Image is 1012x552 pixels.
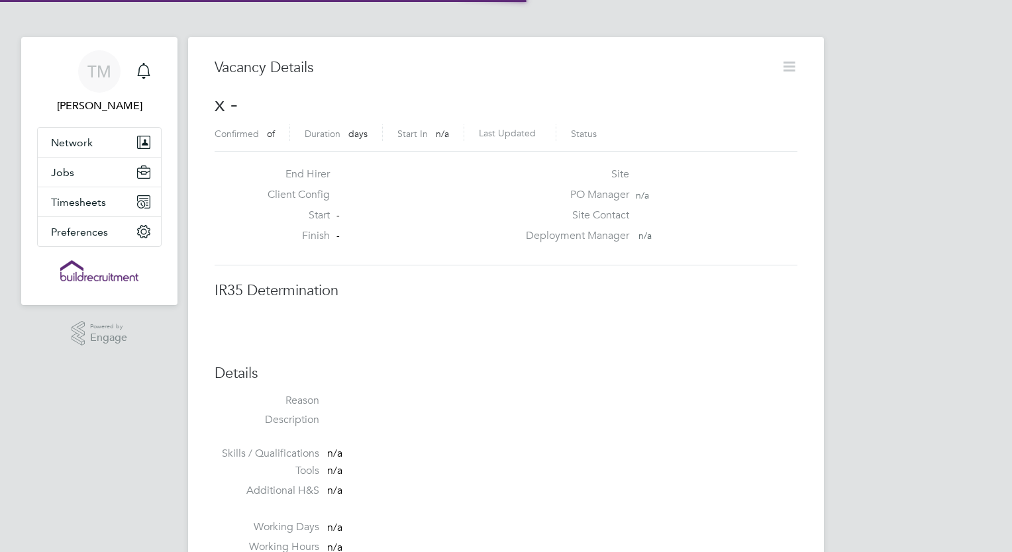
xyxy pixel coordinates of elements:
[51,196,106,208] span: Timesheets
[518,208,629,222] label: Site Contact
[215,484,319,498] label: Additional H&S
[638,230,652,242] span: n/a
[51,226,108,238] span: Preferences
[571,128,597,140] label: Status
[90,332,127,344] span: Engage
[38,158,161,187] button: Jobs
[87,63,111,80] span: TM
[38,217,161,246] button: Preferences
[215,413,319,427] label: Description
[215,520,319,534] label: Working Days
[479,127,536,139] label: Last Updated
[60,260,138,281] img: buildrec-logo-retina.png
[518,229,629,243] label: Deployment Manager
[215,128,259,140] label: Confirmed
[215,464,319,478] label: Tools
[257,208,330,222] label: Start
[327,464,342,477] span: n/a
[215,91,238,117] span: x -
[37,98,162,114] span: Tom Morgan
[636,189,649,201] span: n/a
[72,321,128,346] a: Powered byEngage
[336,230,340,242] span: -
[90,321,127,332] span: Powered by
[215,394,319,408] label: Reason
[305,128,340,140] label: Duration
[327,447,342,460] span: n/a
[37,260,162,281] a: Go to home page
[38,128,161,157] button: Network
[38,187,161,216] button: Timesheets
[21,37,177,305] nav: Main navigation
[348,128,368,140] span: days
[327,521,342,534] span: n/a
[336,209,340,221] span: -
[257,229,330,243] label: Finish
[215,281,797,300] h3: IR35 Determination
[215,58,761,77] h3: Vacancy Details
[51,166,74,179] span: Jobs
[215,364,797,383] h3: Details
[267,128,275,140] span: of
[37,50,162,114] a: TM[PERSON_NAME]
[51,136,93,149] span: Network
[397,128,428,140] label: Start In
[518,167,629,181] label: Site
[257,188,330,202] label: Client Config
[257,167,330,181] label: End Hirer
[327,484,342,497] span: n/a
[436,128,449,140] span: n/a
[215,447,319,461] label: Skills / Qualifications
[518,188,629,202] label: PO Manager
